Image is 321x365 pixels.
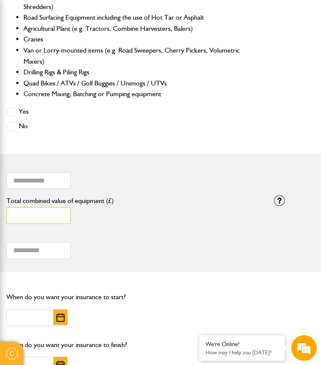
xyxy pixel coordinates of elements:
[116,263,155,275] em: Start Chat
[24,88,261,100] li: Concrete Mixing, Batching or Pumping equipment
[56,313,65,322] img: Choose date
[24,23,261,34] li: Agricultural Plant (e.g. Tractors, Combine Harvesters, Balers)
[206,349,278,356] p: How may I help you today?
[24,67,261,78] li: Drilling Rigs & Piling Rigs
[24,12,261,23] li: Road Surfacing Equipment including the use of Hot Tar or Asphalt
[11,130,156,148] input: Enter your phone number
[11,79,156,98] input: Enter your last name
[6,107,29,118] label: Yes
[6,339,261,350] p: When do you want your insurance to finish?
[15,47,36,59] img: d_20077148190_company_1631870298795_20077148190
[6,197,261,204] label: Total combined value of equipment (£)
[24,45,261,67] li: Van or Lorry-mounted items (e.g. Road Sweepers, Cherry Pickers, Volumetric Mixers)
[206,341,278,348] div: We're Online!
[11,155,156,256] textarea: Type your message and hit 'Enter'
[6,291,261,303] p: When do you want your insurance to start?
[44,48,144,59] div: Chat with us now
[11,104,156,123] input: Enter your email address
[140,4,161,25] div: Minimize live chat window
[6,121,28,132] label: No
[24,78,261,89] li: Quad Bikes / ATVs / Golf Buggies / Unimogs / UTVs
[24,34,261,45] li: Cranes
